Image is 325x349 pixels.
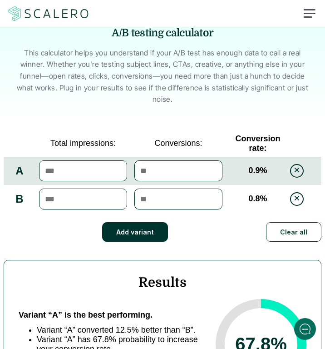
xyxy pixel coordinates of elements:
td: 0.9 % [226,157,290,185]
td: A [4,157,35,185]
td: Conversions: [131,130,226,157]
td: 0.8 % [226,185,290,213]
iframe: gist-messenger-bubble-iframe [294,318,316,340]
button: New conversation [14,120,167,139]
td: Total impressions: [35,130,131,157]
h2: Let us know if we can help with lifecycle marketing. [14,60,168,104]
button: Add variant [102,222,168,242]
span: Variant “A” converted 12.5% better than “B”. [37,325,196,334]
h4: Results [19,275,306,290]
img: Scalero company logotype [7,5,90,22]
td: Conversion rate: [226,130,290,157]
span: New conversation [59,126,109,133]
button: Clear all [266,222,321,242]
td: B [4,185,35,213]
h1: Hi! Welcome to [GEOGRAPHIC_DATA]. [14,44,168,59]
span: Variant “A” is the best performing. [19,310,153,319]
h1: A/B testing calculator [26,26,299,40]
p: This calculator helps you understand if your A/B test has enough data to call a real winner. Whet... [15,47,310,105]
span: We run on Gist [76,290,115,296]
